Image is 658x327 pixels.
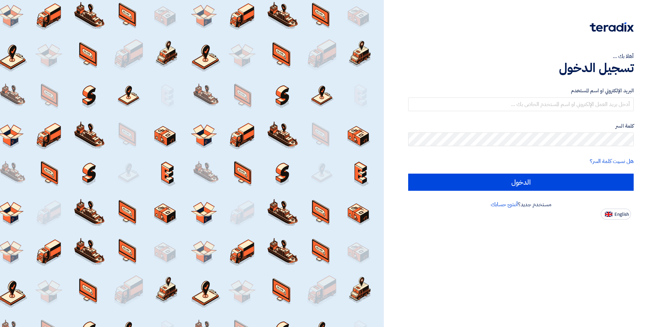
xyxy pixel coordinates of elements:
label: البريد الإلكتروني او اسم المستخدم [408,87,634,95]
input: الدخول [408,174,634,191]
button: English [601,209,631,220]
span: English [614,212,629,217]
a: هل نسيت كلمة السر؟ [590,157,634,165]
h1: تسجيل الدخول [408,60,634,75]
div: أهلا بك ... [408,52,634,60]
div: مستخدم جديد؟ [408,200,634,209]
img: Teradix logo [590,22,634,32]
a: أنشئ حسابك [491,200,518,209]
img: en-US.png [605,212,612,217]
label: كلمة السر [408,122,634,130]
input: أدخل بريد العمل الإلكتروني او اسم المستخدم الخاص بك ... [408,97,634,111]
